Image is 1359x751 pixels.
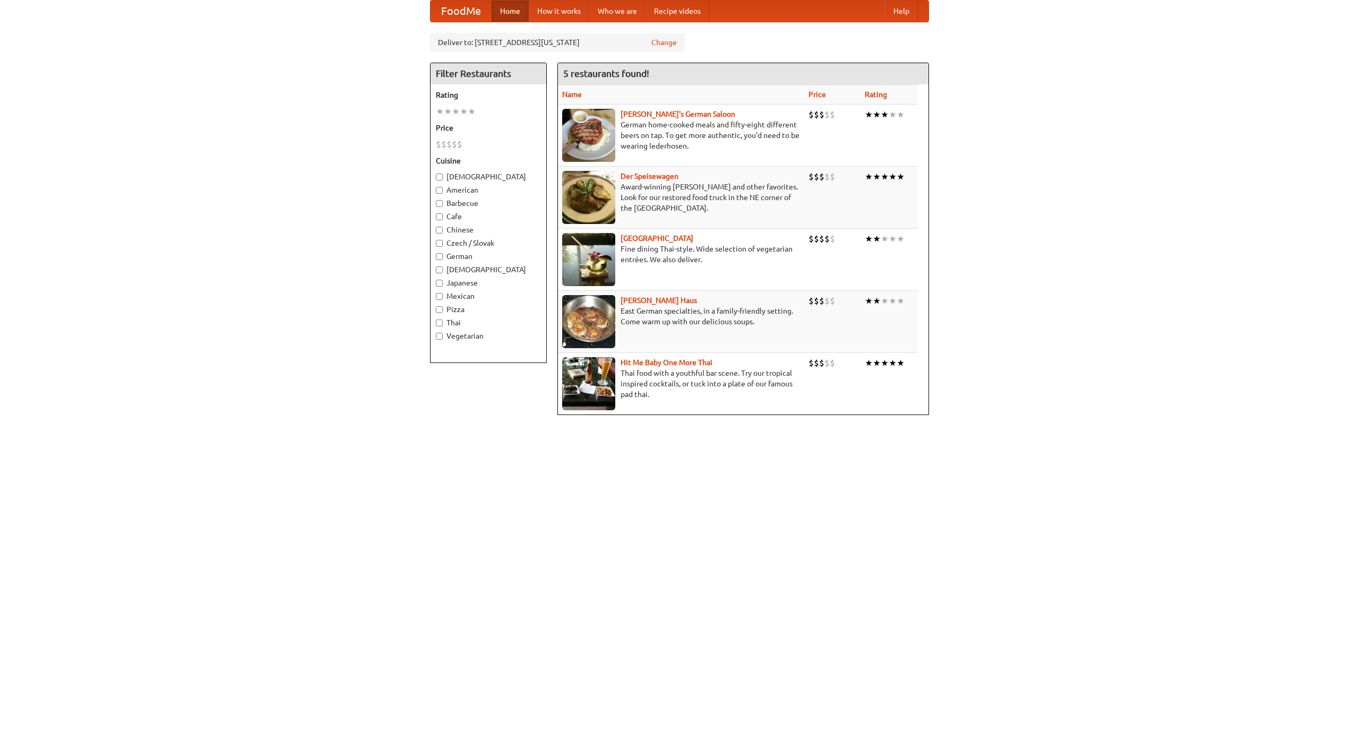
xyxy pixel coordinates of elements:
a: Price [808,90,826,99]
img: esthers.jpg [562,109,615,162]
p: East German specialties, in a family-friendly setting. Come warm up with our delicious soups. [562,306,800,327]
li: ★ [889,233,897,245]
li: $ [830,295,835,307]
li: ★ [468,106,476,117]
input: [DEMOGRAPHIC_DATA] [436,174,443,180]
li: ★ [897,295,905,307]
p: Thai food with a youthful bar scene. Try our tropical inspired cocktails, or tuck into a plate of... [562,368,800,400]
li: ★ [889,295,897,307]
li: ★ [865,357,873,369]
li: ★ [889,109,897,120]
label: German [436,251,541,262]
input: Chinese [436,227,443,234]
p: German home-cooked meals and fifty-eight different beers on tap. To get more authentic, you'd nee... [562,119,800,151]
li: $ [819,295,824,307]
li: ★ [897,171,905,183]
li: ★ [444,106,452,117]
li: $ [814,109,819,120]
label: Mexican [436,291,541,301]
li: $ [808,109,814,120]
label: Thai [436,317,541,328]
li: $ [814,357,819,369]
li: $ [819,171,824,183]
a: Change [651,37,677,48]
li: ★ [873,357,881,369]
input: Vegetarian [436,333,443,340]
li: ★ [889,357,897,369]
p: Fine dining Thai-style. Wide selection of vegetarian entrées. We also deliver. [562,244,800,265]
a: [PERSON_NAME] Haus [621,296,697,305]
a: Help [885,1,918,22]
li: $ [824,295,830,307]
a: Recipe videos [646,1,709,22]
h5: Price [436,123,541,133]
li: $ [814,171,819,183]
li: ★ [865,233,873,245]
li: $ [824,233,830,245]
li: $ [814,295,819,307]
img: speisewagen.jpg [562,171,615,224]
li: $ [808,233,814,245]
li: $ [457,139,462,150]
a: [PERSON_NAME]'s German Saloon [621,110,735,118]
input: [DEMOGRAPHIC_DATA] [436,266,443,273]
li: ★ [889,171,897,183]
li: ★ [881,171,889,183]
a: How it works [529,1,589,22]
li: ★ [897,357,905,369]
li: ★ [452,106,460,117]
h5: Rating [436,90,541,100]
label: Pizza [436,304,541,315]
label: Japanese [436,278,541,288]
a: Rating [865,90,887,99]
label: [DEMOGRAPHIC_DATA] [436,264,541,275]
input: Czech / Slovak [436,240,443,247]
img: kohlhaus.jpg [562,295,615,348]
b: [GEOGRAPHIC_DATA] [621,234,693,243]
input: German [436,253,443,260]
li: $ [824,171,830,183]
label: Vegetarian [436,331,541,341]
h4: Filter Restaurants [431,63,546,84]
label: Chinese [436,225,541,235]
li: ★ [460,106,468,117]
label: Czech / Slovak [436,238,541,248]
li: ★ [873,233,881,245]
div: Deliver to: [STREET_ADDRESS][US_STATE] [430,33,685,52]
li: $ [819,233,824,245]
li: $ [436,139,441,150]
input: American [436,187,443,194]
li: ★ [881,357,889,369]
li: $ [808,295,814,307]
h5: Cuisine [436,156,541,166]
a: FoodMe [431,1,492,22]
li: ★ [865,109,873,120]
li: $ [808,357,814,369]
li: $ [830,109,835,120]
li: $ [452,139,457,150]
li: $ [819,109,824,120]
img: babythai.jpg [562,357,615,410]
input: Mexican [436,293,443,300]
b: Hit Me Baby One More Thai [621,358,712,367]
li: $ [824,109,830,120]
label: Cafe [436,211,541,222]
li: $ [446,139,452,150]
li: $ [830,233,835,245]
li: ★ [897,109,905,120]
li: ★ [881,109,889,120]
a: Der Speisewagen [621,172,678,180]
a: Name [562,90,582,99]
input: Barbecue [436,200,443,207]
li: ★ [873,171,881,183]
li: ★ [436,106,444,117]
a: Home [492,1,529,22]
label: [DEMOGRAPHIC_DATA] [436,171,541,182]
label: American [436,185,541,195]
label: Barbecue [436,198,541,209]
li: $ [830,357,835,369]
li: ★ [865,295,873,307]
input: Cafe [436,213,443,220]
